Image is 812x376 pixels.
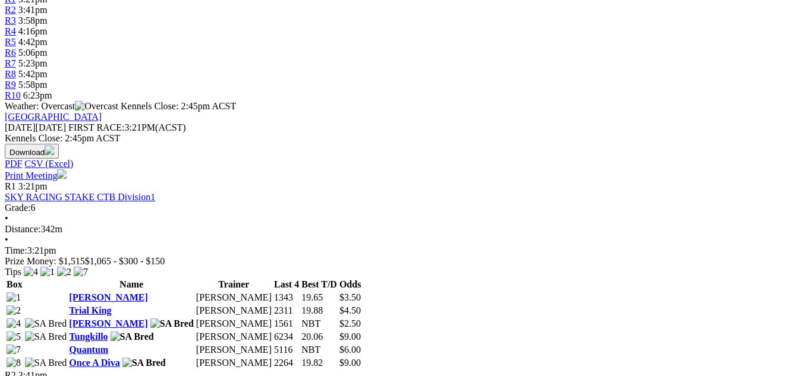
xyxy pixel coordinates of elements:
a: R8 [5,69,16,79]
div: Download [5,159,807,169]
td: 2311 [273,305,300,317]
span: • [5,235,8,245]
th: Best T/D [301,279,338,290]
a: Quantum [69,345,108,355]
img: 7 [74,267,88,277]
td: [PERSON_NAME] [196,305,272,317]
td: 1343 [273,292,300,304]
div: 3:21pm [5,245,807,256]
th: Last 4 [273,279,300,290]
a: Trial King [69,305,111,315]
img: Overcast [75,101,118,112]
span: R7 [5,58,16,68]
button: Download [5,144,59,159]
a: R10 [5,90,21,100]
div: Kennels Close: 2:45pm ACST [5,133,807,144]
img: 4 [24,267,38,277]
span: $1,065 - $300 - $150 [85,256,165,266]
td: 6234 [273,331,300,343]
span: $6.00 [339,345,361,355]
span: $4.50 [339,305,361,315]
td: [PERSON_NAME] [196,292,272,304]
span: $9.00 [339,331,361,342]
td: 19.65 [301,292,338,304]
span: 5:42pm [18,69,48,79]
td: [PERSON_NAME] [196,318,272,330]
img: SA Bred [25,331,67,342]
span: Time: [5,245,27,255]
img: download.svg [45,146,54,155]
td: NBT [301,344,338,356]
th: Trainer [196,279,272,290]
span: Box [7,279,23,289]
a: R3 [5,15,16,26]
span: [DATE] [5,122,66,132]
span: 3:21PM(ACST) [68,122,186,132]
span: 4:42pm [18,37,48,47]
img: SA Bred [25,358,67,368]
span: Tips [5,267,21,277]
td: 2264 [273,357,300,369]
a: Tungkillo [69,331,108,342]
td: NBT [301,318,338,330]
span: R1 [5,181,16,191]
span: 3:21pm [18,181,48,191]
a: Once A Diva [69,358,119,368]
a: R6 [5,48,16,58]
img: 8 [7,358,21,368]
img: SA Bred [25,318,67,329]
span: 4:16pm [18,26,48,36]
td: 19.88 [301,305,338,317]
span: [DATE] [5,122,36,132]
span: Distance: [5,224,40,234]
a: R5 [5,37,16,47]
a: R9 [5,80,16,90]
img: SA Bred [150,318,194,329]
img: 4 [7,318,21,329]
div: 6 [5,203,807,213]
span: R2 [5,5,16,15]
span: 3:58pm [18,15,48,26]
span: 5:06pm [18,48,48,58]
span: 3:41pm [18,5,48,15]
img: SA Bred [111,331,154,342]
img: 7 [7,345,21,355]
span: 5:23pm [18,58,48,68]
span: 6:23pm [23,90,52,100]
td: [PERSON_NAME] [196,331,272,343]
span: $9.00 [339,358,361,368]
img: 5 [7,331,21,342]
div: Prize Money: $1,515 [5,256,807,267]
img: 2 [7,305,21,316]
span: Weather: Overcast [5,101,121,111]
span: FIRST RACE: [68,122,124,132]
img: 2 [57,267,71,277]
a: SKY RACING STAKE CTB Division1 [5,192,155,202]
a: [GEOGRAPHIC_DATA] [5,112,102,122]
td: 19.82 [301,357,338,369]
span: 5:58pm [18,80,48,90]
span: $2.50 [339,318,361,328]
a: PDF [5,159,22,169]
span: • [5,213,8,223]
span: Grade: [5,203,31,213]
img: SA Bred [122,358,166,368]
td: 1561 [273,318,300,330]
th: Name [68,279,194,290]
a: R4 [5,26,16,36]
td: 20.06 [301,331,338,343]
th: Odds [339,279,361,290]
a: Print Meeting [5,170,67,181]
span: Kennels Close: 2:45pm ACST [121,101,236,111]
td: [PERSON_NAME] [196,357,272,369]
a: [PERSON_NAME] [69,292,147,302]
td: [PERSON_NAME] [196,344,272,356]
td: 5116 [273,344,300,356]
span: $3.50 [339,292,361,302]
